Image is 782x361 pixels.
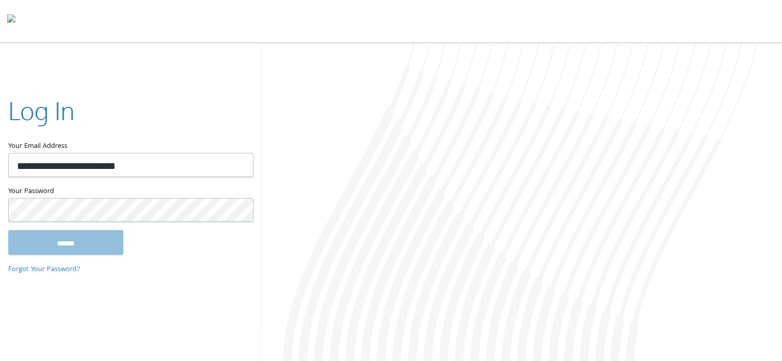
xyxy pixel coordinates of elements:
[8,263,80,275] a: Forgot Your Password?
[8,93,75,127] h2: Log In
[8,185,252,198] label: Your Password
[233,203,245,216] keeper-lock: Open Keeper Popup
[233,159,245,171] keeper-lock: Open Keeper Popup
[7,11,15,31] img: todyl-logo-dark.svg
